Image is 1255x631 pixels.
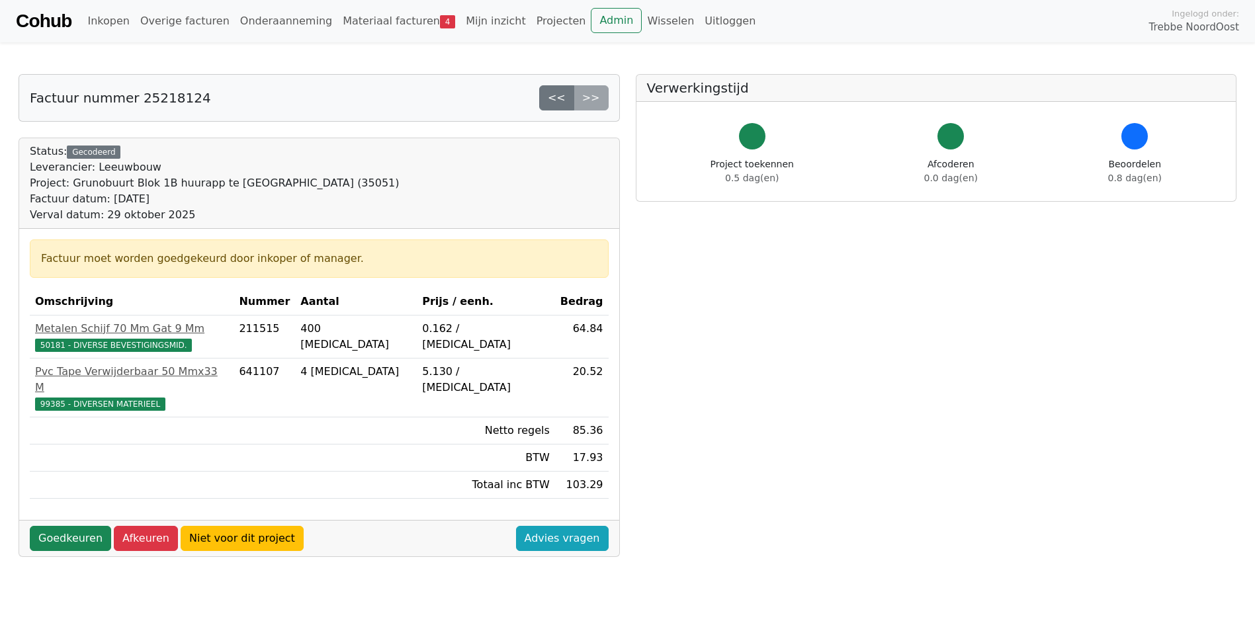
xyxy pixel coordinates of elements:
[647,80,1226,96] h5: Verwerkingstijd
[35,321,228,353] a: Metalen Schijf 70 Mm Gat 9 Mm50181 - DIVERSE BEVESTIGINGSMID.
[234,315,295,358] td: 211515
[417,288,555,315] th: Prijs / eenh.
[555,417,609,444] td: 85.36
[234,358,295,417] td: 641107
[35,364,228,411] a: Pvc Tape Verwijderbaar 50 Mmx33 M99385 - DIVERSEN MATERIEEL
[300,364,411,380] div: 4 [MEDICAL_DATA]
[295,288,417,315] th: Aantal
[30,175,400,191] div: Project: Grunobuurt Blok 1B huurapp te [GEOGRAPHIC_DATA] (35051)
[114,526,178,551] a: Afkeuren
[234,288,295,315] th: Nummer
[16,5,71,37] a: Cohub
[555,472,609,499] td: 103.29
[725,173,779,183] span: 0.5 dag(en)
[181,526,304,551] a: Niet voor dit project
[440,15,455,28] span: 4
[417,472,555,499] td: Totaal inc BTW
[924,157,978,185] div: Afcoderen
[300,321,411,353] div: 400 [MEDICAL_DATA]
[1172,7,1239,20] span: Ingelogd onder:
[699,8,761,34] a: Uitloggen
[337,8,460,34] a: Materiaal facturen4
[1149,20,1239,35] span: Trebbe NoordOost
[1108,173,1162,183] span: 0.8 dag(en)
[422,321,550,353] div: 0.162 / [MEDICAL_DATA]
[41,251,597,267] div: Factuur moet worden goedgekeurd door inkoper of manager.
[235,8,337,34] a: Onderaanneming
[35,339,192,352] span: 50181 - DIVERSE BEVESTIGINGSMID.
[555,358,609,417] td: 20.52
[30,207,400,223] div: Verval datum: 29 oktober 2025
[417,417,555,444] td: Netto regels
[30,526,111,551] a: Goedkeuren
[555,315,609,358] td: 64.84
[924,173,978,183] span: 0.0 dag(en)
[30,191,400,207] div: Factuur datum: [DATE]
[135,8,235,34] a: Overige facturen
[516,526,609,551] a: Advies vragen
[35,398,165,411] span: 99385 - DIVERSEN MATERIEEL
[422,364,550,396] div: 5.130 / [MEDICAL_DATA]
[555,444,609,472] td: 17.93
[30,288,234,315] th: Omschrijving
[417,444,555,472] td: BTW
[539,85,574,110] a: <<
[531,8,591,34] a: Projecten
[35,321,228,337] div: Metalen Schijf 70 Mm Gat 9 Mm
[30,90,211,106] h5: Factuur nummer 25218124
[591,8,642,33] a: Admin
[711,157,794,185] div: Project toekennen
[30,144,400,223] div: Status:
[82,8,134,34] a: Inkopen
[460,8,531,34] a: Mijn inzicht
[1108,157,1162,185] div: Beoordelen
[642,8,699,34] a: Wisselen
[555,288,609,315] th: Bedrag
[30,159,400,175] div: Leverancier: Leeuwbouw
[35,364,228,396] div: Pvc Tape Verwijderbaar 50 Mmx33 M
[67,146,120,159] div: Gecodeerd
